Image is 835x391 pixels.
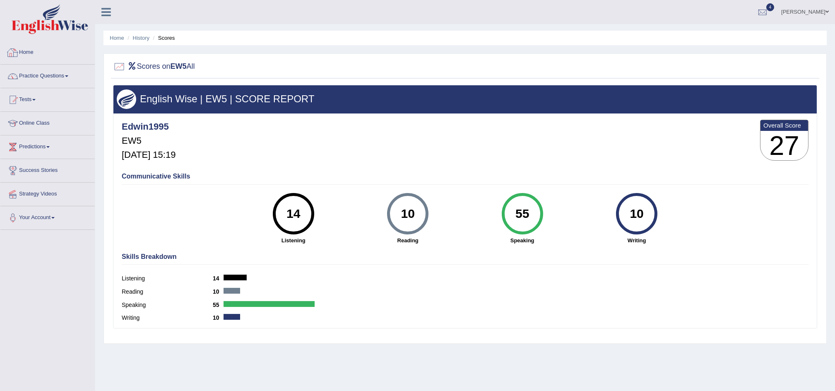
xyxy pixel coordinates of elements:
a: Predictions [0,135,95,156]
label: Listening [122,274,213,283]
b: 55 [213,302,224,308]
a: Strategy Videos [0,183,95,203]
b: 10 [213,314,224,321]
h5: [DATE] 15:19 [122,150,176,160]
div: 55 [507,196,537,231]
a: Tests [0,88,95,109]
label: Speaking [122,301,213,309]
h4: Edwin1995 [122,122,176,132]
b: 14 [213,275,224,282]
h5: EW5 [122,136,176,146]
strong: Reading [355,237,461,244]
a: Online Class [0,112,95,133]
h2: Scores on All [113,60,195,73]
h4: Skills Breakdown [122,253,809,261]
img: wings.png [117,89,136,109]
b: Overall Score [763,122,805,129]
a: History [133,35,149,41]
a: Home [110,35,124,41]
strong: Speaking [469,237,575,244]
b: 10 [213,288,224,295]
label: Writing [122,314,213,322]
label: Reading [122,287,213,296]
li: Scores [151,34,175,42]
h4: Communicative Skills [122,173,809,180]
span: 4 [766,3,775,11]
b: EW5 [171,62,187,70]
a: Practice Questions [0,65,95,85]
h3: 27 [760,131,808,161]
strong: Writing [584,237,690,244]
a: Home [0,41,95,62]
a: Success Stories [0,159,95,180]
h3: English Wise | EW5 | SCORE REPORT [117,94,813,104]
strong: Listening [240,237,346,244]
a: Your Account [0,206,95,227]
div: 14 [278,196,308,231]
div: 10 [393,196,423,231]
div: 10 [621,196,652,231]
